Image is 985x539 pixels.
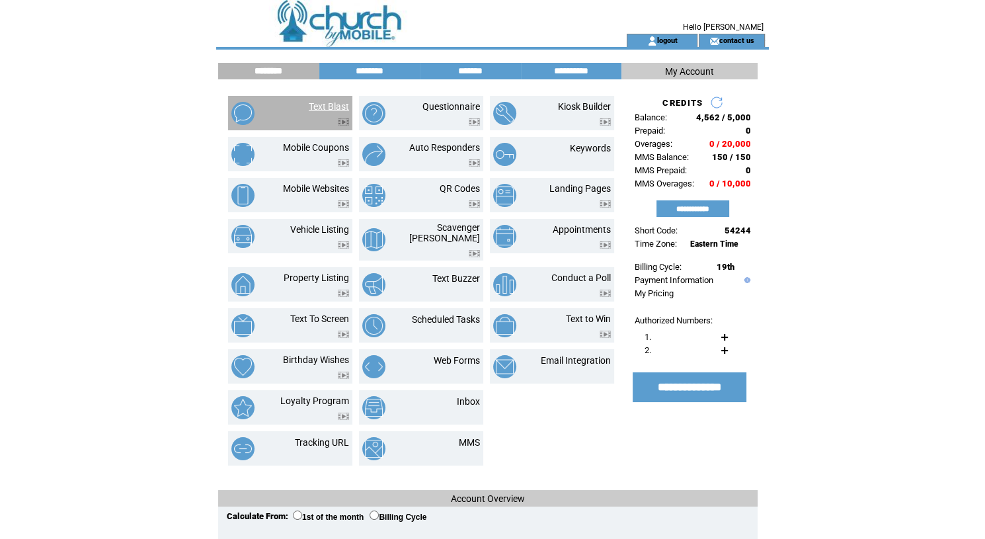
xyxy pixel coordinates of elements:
span: 2. [645,345,651,355]
img: video.png [600,331,611,338]
a: Text Buzzer [432,273,480,284]
img: auto-responders.png [362,143,385,166]
span: Account Overview [451,493,525,504]
span: Short Code: [635,226,678,235]
span: Billing Cycle: [635,262,682,272]
span: MMS Prepaid: [635,165,687,175]
span: Time Zone: [635,239,677,249]
img: email-integration.png [493,355,516,378]
input: 1st of the month [293,511,302,520]
img: contact_us_icon.gif [709,36,719,46]
a: contact us [719,36,754,44]
img: video.png [469,159,480,167]
img: video.png [338,159,349,167]
a: Text To Screen [290,313,349,324]
img: video.png [338,372,349,379]
span: Overages: [635,139,672,149]
a: QR Codes [440,183,480,194]
span: 0 / 20,000 [709,139,751,149]
img: video.png [338,118,349,126]
a: Mobile Websites [283,183,349,194]
a: Conduct a Poll [551,272,611,283]
img: birthday-wishes.png [231,355,255,378]
label: Billing Cycle [370,513,426,522]
a: Payment Information [635,275,713,285]
span: Prepaid: [635,126,665,136]
span: Calculate From: [227,511,288,521]
img: mobile-coupons.png [231,143,255,166]
img: help.gif [741,277,750,283]
a: Property Listing [284,272,349,283]
span: 0 / 10,000 [709,179,751,188]
span: 19th [717,262,734,272]
a: Scheduled Tasks [412,314,480,325]
a: Scavenger [PERSON_NAME] [409,222,480,243]
span: Balance: [635,112,667,122]
img: mobile-websites.png [231,184,255,207]
img: conduct-a-poll.png [493,273,516,296]
img: video.png [600,200,611,208]
img: text-to-screen.png [231,314,255,337]
a: Landing Pages [549,183,611,194]
span: Authorized Numbers: [635,315,713,325]
span: MMS Overages: [635,179,694,188]
img: video.png [469,200,480,208]
a: MMS [459,437,480,448]
img: text-blast.png [231,102,255,125]
span: 0 [746,165,751,175]
a: Loyalty Program [280,395,349,406]
a: Appointments [553,224,611,235]
img: vehicle-listing.png [231,225,255,248]
a: Birthday Wishes [283,354,349,365]
span: MMS Balance: [635,152,689,162]
span: 150 / 150 [712,152,751,162]
a: logout [657,36,678,44]
a: Text Blast [309,101,349,112]
a: My Pricing [635,288,674,298]
img: video.png [338,413,349,420]
a: Tracking URL [295,437,349,448]
a: Inbox [457,396,480,407]
img: video.png [338,290,349,297]
a: Mobile Coupons [283,142,349,153]
a: Questionnaire [422,101,480,112]
img: video.png [469,250,480,257]
span: Eastern Time [690,239,738,249]
img: video.png [338,200,349,208]
img: text-to-win.png [493,314,516,337]
img: mms.png [362,437,385,460]
span: 0 [746,126,751,136]
img: qr-codes.png [362,184,385,207]
a: Vehicle Listing [290,224,349,235]
img: scavenger-hunt.png [362,228,385,251]
img: keywords.png [493,143,516,166]
img: account_icon.gif [647,36,657,46]
img: scheduled-tasks.png [362,314,385,337]
label: 1st of the month [293,513,364,522]
img: video.png [600,241,611,249]
img: video.png [338,241,349,249]
span: My Account [665,66,714,77]
img: video.png [600,118,611,126]
a: Web Forms [434,355,480,366]
img: text-buzzer.png [362,273,385,296]
img: video.png [469,118,480,126]
img: loyalty-program.png [231,396,255,419]
span: CREDITS [662,98,703,108]
a: Email Integration [541,355,611,366]
span: 4,562 / 5,000 [696,112,751,122]
img: landing-pages.png [493,184,516,207]
span: 54244 [725,226,751,235]
span: 1. [645,332,651,342]
img: video.png [600,290,611,297]
a: Kiosk Builder [558,101,611,112]
span: Hello [PERSON_NAME] [683,22,764,32]
img: tracking-url.png [231,437,255,460]
img: questionnaire.png [362,102,385,125]
a: Keywords [570,143,611,153]
a: Auto Responders [409,142,480,153]
img: web-forms.png [362,355,385,378]
img: property-listing.png [231,273,255,296]
input: Billing Cycle [370,511,379,520]
a: Text to Win [566,313,611,324]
